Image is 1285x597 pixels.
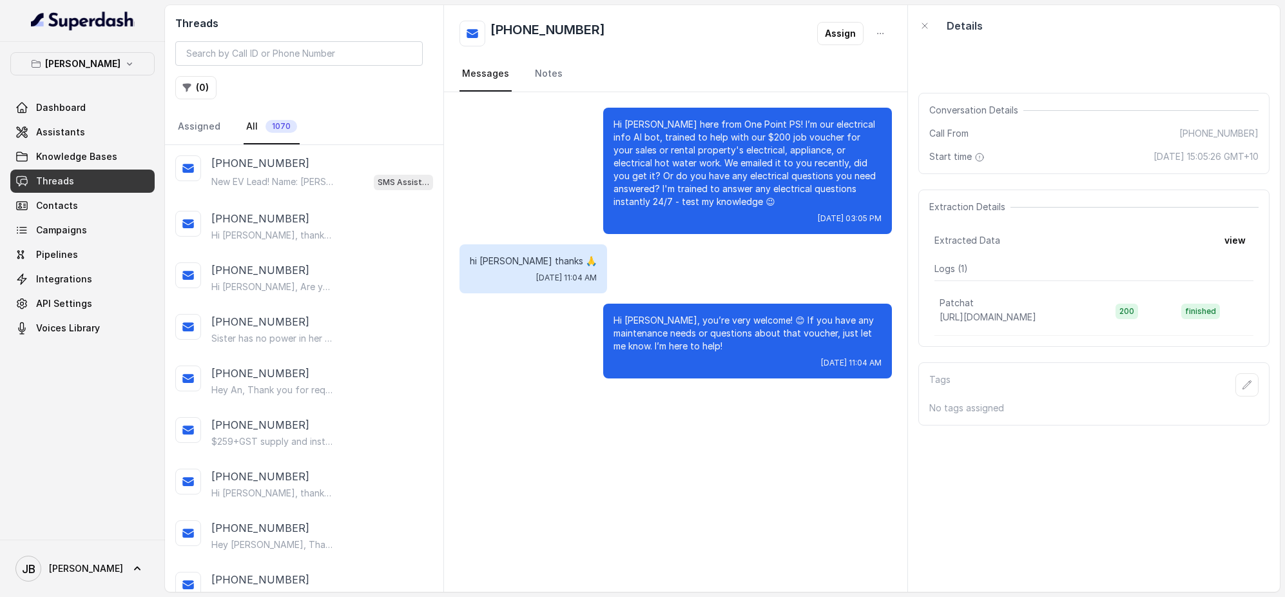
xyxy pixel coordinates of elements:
[211,155,309,171] p: [PHONE_NUMBER]
[211,211,309,226] p: [PHONE_NUMBER]
[49,562,123,575] span: [PERSON_NAME]
[929,201,1010,213] span: Extraction Details
[175,76,217,99] button: (0)
[1217,229,1253,252] button: view
[818,213,882,224] span: [DATE] 03:05 PM
[211,384,335,396] p: Hey An, Thank you for requesting a quote for an EV installation with One Point Property Solutions...
[10,96,155,119] a: Dashboard
[929,127,969,140] span: Call From
[10,243,155,266] a: Pipelines
[211,280,335,293] p: Hi [PERSON_NAME], Are you home [DATE] we can send a tech to quote your works up?
[1116,304,1138,319] span: 200
[36,273,92,286] span: Integrations
[36,322,100,335] span: Voices Library
[929,373,951,396] p: Tags
[36,297,92,310] span: API Settings
[36,101,86,114] span: Dashboard
[1179,127,1259,140] span: [PHONE_NUMBER]
[378,176,429,189] p: SMS Assistant
[36,224,87,237] span: Campaigns
[459,57,893,92] nav: Tabs
[536,273,597,283] span: [DATE] 11:04 AM
[211,572,309,587] p: [PHONE_NUMBER]
[614,118,882,208] p: Hi [PERSON_NAME] here from One Point PS! I’m our electrical info AI bot, trained to help with our...
[211,332,335,345] p: Sister has no power in her house override switch won't stay on in meter box
[947,18,983,34] p: Details
[10,194,155,217] a: Contacts
[532,57,565,92] a: Notes
[10,52,155,75] button: [PERSON_NAME]
[821,358,882,368] span: [DATE] 11:04 AM
[175,110,433,144] nav: Tabs
[211,538,335,551] p: Hey [PERSON_NAME], Thank you for requesting a kitchen exhaust fan repair quote with One Point Pro...
[929,150,987,163] span: Start time
[211,435,335,448] p: $259+GST supply and installation of a new 10year battery unit - 10years warranty and no batteries...
[22,562,35,576] text: JB
[211,520,309,536] p: [PHONE_NUMBER]
[817,22,864,45] button: Assign
[10,170,155,193] a: Threads
[211,314,309,329] p: [PHONE_NUMBER]
[614,314,882,353] p: Hi [PERSON_NAME], you’re very welcome! 😊 If you have any maintenance needs or questions about tha...
[929,402,1259,415] p: No tags assigned
[211,487,335,500] p: Hi [PERSON_NAME], thanks for your enquiry with One Point Property Solutions! Just confirming—do y...
[36,248,78,261] span: Pipelines
[36,199,78,212] span: Contacts
[36,175,74,188] span: Threads
[266,120,297,133] span: 1070
[10,145,155,168] a: Knowledge Bases
[490,21,605,46] h2: [PHONE_NUMBER]
[45,56,121,72] p: [PERSON_NAME]
[36,126,85,139] span: Assistants
[1181,304,1220,319] span: finished
[175,110,223,144] a: Assigned
[459,57,512,92] a: Messages
[211,262,309,278] p: [PHONE_NUMBER]
[211,175,335,188] p: New EV Lead! Name: [PERSON_NAME]: [EMAIL_ADDRESS][DOMAIN_NAME] Phone: [PHONE_NUMBER] Suburb: [GEO...
[929,104,1023,117] span: Conversation Details
[10,268,155,291] a: Integrations
[934,262,1253,275] p: Logs ( 1 )
[10,292,155,315] a: API Settings
[36,150,117,163] span: Knowledge Bases
[10,317,155,340] a: Voices Library
[10,551,155,587] a: [PERSON_NAME]
[470,255,597,268] p: hi [PERSON_NAME] thanks 🙏
[934,234,1000,247] span: Extracted Data
[244,110,300,144] a: All1070
[10,121,155,144] a: Assistants
[1154,150,1259,163] span: [DATE] 15:05:26 GMT+10
[940,297,974,309] p: Patchat
[211,469,309,484] p: [PHONE_NUMBER]
[211,417,309,433] p: [PHONE_NUMBER]
[211,366,309,381] p: [PHONE_NUMBER]
[31,10,135,31] img: light.svg
[175,15,433,31] h2: Threads
[175,41,423,66] input: Search by Call ID or Phone Number
[10,219,155,242] a: Campaigns
[211,229,335,242] p: Hi [PERSON_NAME], thanks for your enquiry with One Point Property Solutions! Just confirming—do y...
[940,311,1036,322] span: [URL][DOMAIN_NAME]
